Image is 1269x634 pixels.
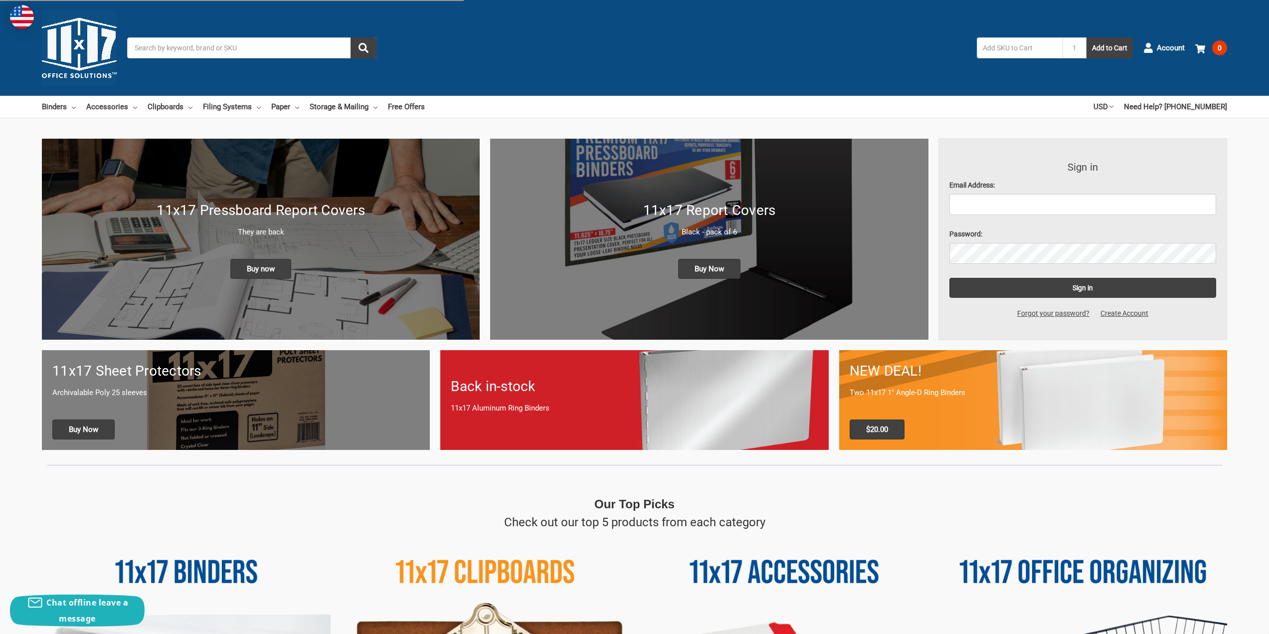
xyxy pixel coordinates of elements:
img: duty and tax information for United States [10,5,34,29]
span: $20.00 [850,420,905,439]
p: Archivalable Poly 25 sleeves [52,387,419,399]
a: Paper [271,96,299,118]
p: Two 11x17 1" Angle-D Ring Binders [850,387,1217,399]
span: Buy now [230,259,291,279]
span: Buy Now [52,420,115,439]
a: Account [1143,35,1185,61]
a: Clipboards [148,96,192,118]
button: Add to Cart [1087,37,1133,58]
a: Create Account [1095,308,1154,319]
a: 11x17 sheet protectors 11x17 Sheet Protectors Archivalable Poly 25 sleeves Buy Now [42,350,430,449]
span: Account [1157,42,1185,54]
a: Storage & Mailing [310,96,377,118]
p: Black - pack of 6 [501,226,917,238]
a: 11x17 Binder 2-pack only $20.00 NEW DEAL! Two 11x17 1" Angle-D Ring Binders $20.00 [839,350,1227,449]
img: New 11x17 Pressboard Binders [42,139,480,340]
a: USD [1093,96,1113,118]
h1: 11x17 Report Covers [501,200,917,221]
p: They are back [52,226,469,238]
a: 11x17 Report Covers 11x17 Report Covers Black - pack of 6 Buy Now [490,139,928,340]
h1: 11x17 Sheet Protectors [52,361,419,382]
a: Back in-stock 11x17 Aluminum Ring Binders [440,350,828,449]
a: Free Offers [388,96,425,118]
input: Search by keyword, brand or SKU [127,37,376,58]
a: Forgot your password? [1012,308,1095,319]
h3: Sign in [949,160,1217,175]
img: 11x17 Report Covers [490,139,928,340]
p: 11x17 Aluminum Ring Binders [451,403,818,414]
span: 0 [1212,40,1227,55]
span: Buy Now [678,259,740,279]
input: Sign in [949,278,1217,298]
span: Chat offline leave a message [46,597,128,624]
a: New 11x17 Pressboard Binders 11x17 Pressboard Report Covers They are back Buy now [42,139,480,340]
input: Add SKU to Cart [977,37,1063,58]
label: Email Address: [949,180,1217,191]
h1: NEW DEAL! [850,361,1217,382]
button: Chat offline leave a message [10,595,145,627]
a: Filing Systems [203,96,261,118]
a: 0 [1195,35,1227,61]
h1: Back in-stock [451,376,818,397]
p: Check out our top 5 products from each category [504,513,765,531]
a: Binders [42,96,76,118]
a: Accessories [86,96,137,118]
h1: 11x17 Pressboard Report Covers [52,200,469,221]
img: 11x17.com [42,10,117,85]
a: Need Help? [PHONE_NUMBER] [1124,96,1227,118]
label: Password: [949,229,1217,239]
p: Our Top Picks [594,495,675,513]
